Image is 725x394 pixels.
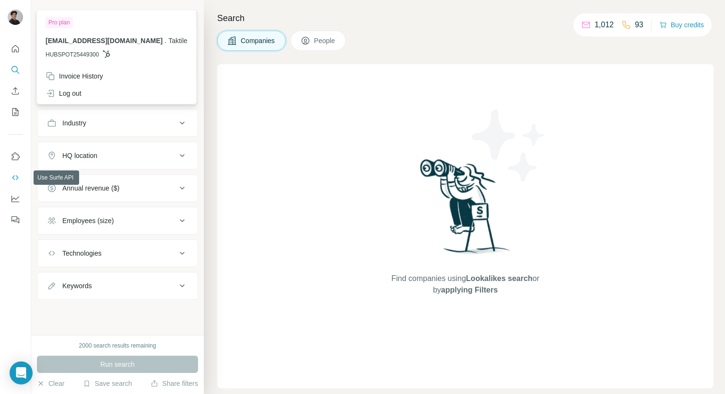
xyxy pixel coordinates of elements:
[37,209,198,232] button: Employees (size)
[83,379,132,388] button: Save search
[37,112,198,135] button: Industry
[46,37,163,45] span: [EMAIL_ADDRESS][DOMAIN_NAME]
[388,273,542,296] span: Find companies using or by
[62,151,97,160] div: HQ location
[37,379,64,388] button: Clear
[241,36,276,45] span: Companies
[635,19,643,31] p: 93
[167,6,204,20] button: Hide
[46,17,73,28] div: Pro plan
[37,274,198,297] button: Keywords
[416,157,515,263] img: Surfe Illustration - Woman searching with binoculars
[8,211,23,228] button: Feedback
[37,144,198,167] button: HQ location
[62,281,92,291] div: Keywords
[37,177,198,200] button: Annual revenue ($)
[441,286,498,294] span: applying Filters
[8,169,23,186] button: Use Surfe API
[10,361,33,384] div: Open Intercom Messenger
[46,50,99,59] span: HUBSPOT25449300
[79,341,156,350] div: 2000 search results remaining
[8,40,23,57] button: Quick start
[168,37,187,45] span: Taktile
[8,61,23,79] button: Search
[659,18,704,32] button: Buy credits
[46,89,82,98] div: Log out
[46,71,103,81] div: Invoice History
[62,183,119,193] div: Annual revenue ($)
[466,274,533,282] span: Lookalikes search
[62,118,86,128] div: Industry
[8,82,23,100] button: Enrich CSV
[217,11,713,25] h4: Search
[466,102,552,189] img: Surfe Illustration - Stars
[37,242,198,265] button: Technologies
[164,37,166,45] span: .
[595,19,614,31] p: 1,012
[151,379,198,388] button: Share filters
[314,36,336,45] span: People
[8,10,23,25] img: Avatar
[62,216,114,225] div: Employees (size)
[62,248,102,258] div: Technologies
[8,190,23,207] button: Dashboard
[8,148,23,165] button: Use Surfe on LinkedIn
[37,9,67,17] div: New search
[8,103,23,121] button: My lists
